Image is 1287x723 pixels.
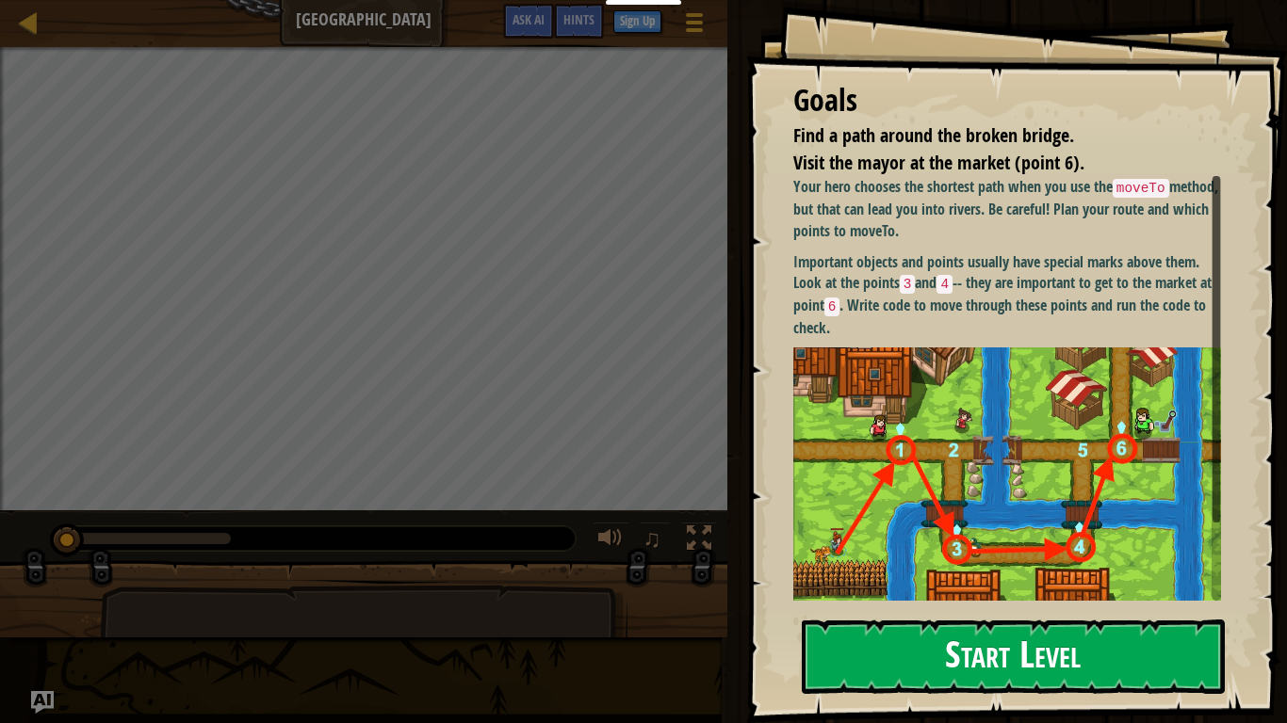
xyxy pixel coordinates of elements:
code: 4 [937,275,953,294]
li: Find a path around the broken bridge. [770,122,1216,150]
span: Ask AI [513,10,545,28]
button: ♫ [639,522,671,560]
img: Bbb [793,347,1221,613]
button: Adjust volume [592,522,629,560]
span: Hints [563,10,595,28]
button: Show game menu [671,4,718,48]
button: Sign Up [613,10,661,33]
p: Your hero chooses the shortest path when you use the method, but that can lead you into rivers. B... [793,176,1221,241]
button: Ask AI [503,4,554,39]
span: Find a path around the broken bridge. [793,122,1074,148]
p: Important objects and points usually have special marks above them. Look at the points and -- the... [793,251,1221,339]
li: Visit the mayor at the market (point 6). [770,150,1216,177]
span: ♫ [643,524,661,553]
code: 6 [824,297,840,316]
button: Toggle fullscreen [680,522,718,560]
button: Ask AI [31,691,54,714]
div: Goals [793,79,1221,122]
code: moveTo [1113,179,1169,198]
code: 3 [900,275,916,294]
span: Visit the mayor at the market (point 6). [793,150,1084,175]
button: Start Level [802,619,1225,694]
